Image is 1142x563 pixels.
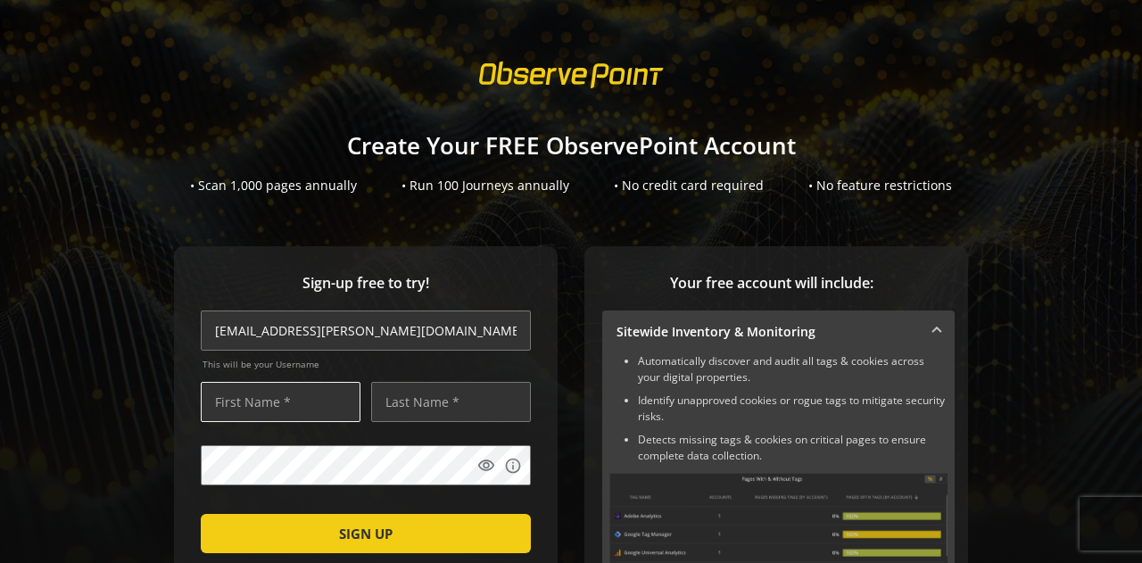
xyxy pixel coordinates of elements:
[504,457,522,475] mat-icon: info
[339,517,393,550] span: SIGN UP
[201,273,531,294] span: Sign-up free to try!
[617,323,919,341] mat-panel-title: Sitewide Inventory & Monitoring
[602,273,941,294] span: Your free account will include:
[602,310,955,353] mat-expansion-panel-header: Sitewide Inventory & Monitoring
[808,177,952,195] div: • No feature restrictions
[401,177,569,195] div: • Run 100 Journeys annually
[203,358,531,370] span: This will be your Username
[614,177,764,195] div: • No credit card required
[201,382,360,422] input: First Name *
[638,353,948,385] li: Automatically discover and audit all tags & cookies across your digital properties.
[201,514,531,553] button: SIGN UP
[190,177,357,195] div: • Scan 1,000 pages annually
[638,393,948,425] li: Identify unapproved cookies or rogue tags to mitigate security risks.
[201,310,531,351] input: Email Address (name@work-email.com) *
[477,457,495,475] mat-icon: visibility
[371,382,531,422] input: Last Name *
[638,432,948,464] li: Detects missing tags & cookies on critical pages to ensure complete data collection.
